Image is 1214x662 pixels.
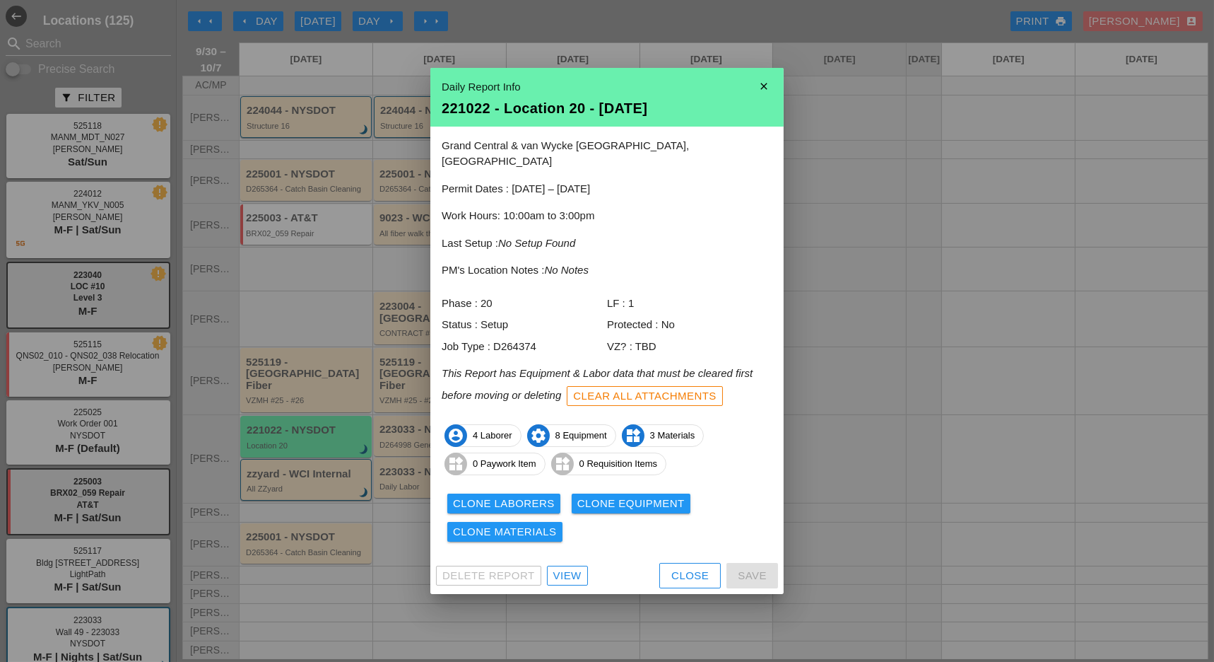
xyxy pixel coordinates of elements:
[573,388,717,405] div: Clear All Attachments
[453,524,557,540] div: Clone Materials
[622,424,644,447] i: widgets
[442,317,607,333] div: Status : Setup
[528,424,615,447] span: 8 Equipment
[498,237,575,249] i: No Setup Found
[544,264,589,276] i: No Notes
[442,339,607,355] div: Job Type : D264374
[659,563,721,588] button: Close
[552,453,666,475] span: 0 Requisition Items
[442,181,772,197] p: Permit Dates : [DATE] – [DATE]
[623,424,704,447] span: 3 Materials
[442,367,753,400] i: This Report has Equipment & Labor data that must be cleared first before moving or deleting
[750,72,778,100] i: close
[442,208,772,224] p: Work Hours: 10:00am to 3:00pm
[607,317,772,333] div: Protected : No
[442,296,607,312] div: Phase : 20
[551,453,574,475] i: widgets
[444,424,467,447] i: account_circle
[447,494,560,513] button: Clone Laborers
[577,496,685,512] div: Clone Equipment
[442,101,772,115] div: 221022 - Location 20 - [DATE]
[572,494,690,513] button: Clone Equipment
[607,296,772,312] div: LF : 1
[442,138,772,170] p: Grand Central & van Wycke [GEOGRAPHIC_DATA], [GEOGRAPHIC_DATA]
[453,496,555,512] div: Clone Laborers
[547,566,588,586] a: View
[671,568,709,584] div: Close
[553,568,582,584] div: View
[447,522,562,542] button: Clone Materials
[442,79,772,95] div: Daily Report Info
[445,424,521,447] span: 4 Laborer
[442,262,772,279] p: PM's Location Notes :
[527,424,550,447] i: settings
[445,453,545,475] span: 0 Paywork Item
[607,339,772,355] div: VZ? : TBD
[567,386,723,406] button: Clear All Attachments
[444,453,467,475] i: widgets
[442,236,772,252] p: Last Setup :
